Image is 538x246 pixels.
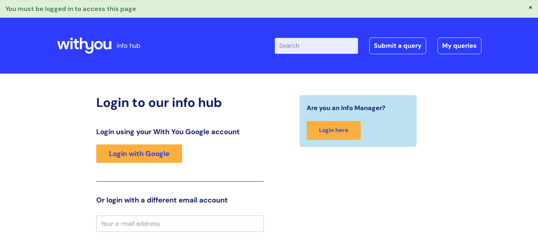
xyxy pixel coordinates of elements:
[528,4,533,10] button: ×
[96,196,264,204] h3: Or login with a different email account
[96,95,264,110] h2: Login to our info hub
[96,216,264,232] input: Your e-mail address
[307,102,386,114] span: Are you an Info Manager?
[96,127,264,136] h3: Login using your With You Google account
[307,121,361,140] a: Login here
[438,38,481,54] a: My queries
[96,144,182,163] a: Login with Google
[369,38,426,54] a: Submit a query
[275,38,358,53] input: Search
[117,40,140,51] p: info hub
